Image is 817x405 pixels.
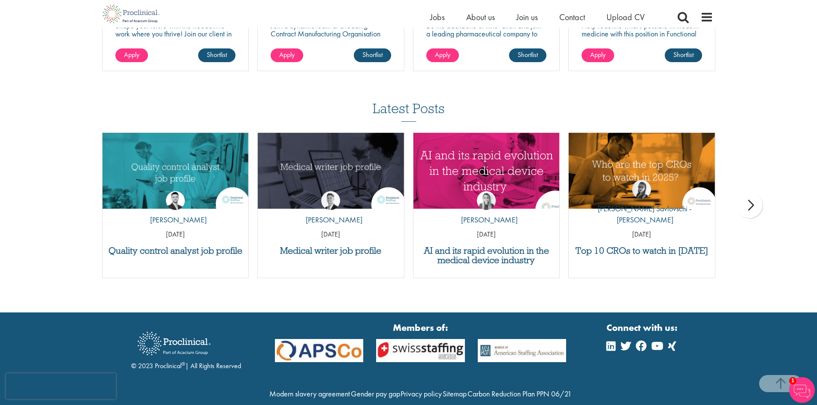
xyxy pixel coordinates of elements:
[573,246,711,255] a: Top 10 CROs to watch in [DATE]
[569,203,715,225] p: [PERSON_NAME] Savlovschi - [PERSON_NAME]
[606,12,645,23] a: Upload CV
[321,191,340,210] img: George Watson
[509,48,546,62] a: Shortlist
[269,389,350,399] a: Modern slavery agreement
[124,50,139,59] span: Apply
[144,214,207,225] p: [PERSON_NAME]
[418,246,555,265] a: AI and its rapid evolution in the medical device industry
[103,133,249,209] img: quality control analyst job profile
[443,389,467,399] a: Sitemap
[198,48,235,62] a: Shortlist
[582,48,614,62] a: Apply
[477,191,496,210] img: Hannah Burke
[351,389,400,399] a: Gender pay gap
[6,373,116,399] iframe: reCAPTCHA
[103,133,249,209] a: Link to a post
[559,12,585,23] a: Contact
[103,230,249,240] p: [DATE]
[426,48,459,62] a: Apply
[258,133,404,209] img: Medical writer job profile
[166,191,185,210] img: Joshua Godden
[131,325,241,371] div: © 2023 Proclinical | All Rights Reserved
[569,133,715,209] a: Link to a post
[268,339,370,363] img: APSCo
[789,377,796,384] span: 1
[115,21,236,46] p: Shape your future with the freedom to work where you thrive! Join our client in a hybrid role tha...
[789,377,815,403] img: Chatbot
[471,339,573,363] img: APSCo
[181,360,185,367] sup: ®
[144,191,207,230] a: Joshua Godden [PERSON_NAME]
[435,50,450,59] span: Apply
[398,126,574,216] img: AI and Its Impact on the Medical Device Industry | Proclinical
[737,192,763,218] div: next
[466,12,495,23] a: About us
[107,246,244,255] a: Quality control analyst job profile
[582,21,702,46] p: Help redefine what's possible in modern medicine with this position in Functional Analysis!
[516,12,538,23] a: Join us
[569,180,715,229] a: Theodora Savlovschi - Wicks [PERSON_NAME] Savlovschi - [PERSON_NAME]
[413,133,560,209] a: Link to a post
[370,339,471,363] img: APSCo
[569,230,715,240] p: [DATE]
[455,214,518,225] p: [PERSON_NAME]
[455,191,518,230] a: Hannah Burke [PERSON_NAME]
[258,230,404,240] p: [DATE]
[299,214,362,225] p: [PERSON_NAME]
[373,101,445,122] h3: Latest Posts
[299,191,362,230] a: George Watson [PERSON_NAME]
[262,246,400,255] a: Medical writer job profile
[131,326,217,361] img: Proclinical Recruitment
[258,133,404,209] a: Link to a post
[606,321,679,334] strong: Connect with us:
[632,180,651,199] img: Theodora Savlovschi - Wicks
[665,48,702,62] a: Shortlist
[569,133,715,209] img: Top 10 CROs 2025 | Proclinical
[354,48,391,62] a: Shortlist
[467,389,572,399] a: Carbon Reduction Plan PPN 06/21
[590,50,606,59] span: Apply
[271,48,303,62] a: Apply
[115,48,148,62] a: Apply
[275,321,567,334] strong: Members of:
[430,12,445,23] a: Jobs
[279,50,295,59] span: Apply
[413,230,560,240] p: [DATE]
[401,389,442,399] a: Privacy policy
